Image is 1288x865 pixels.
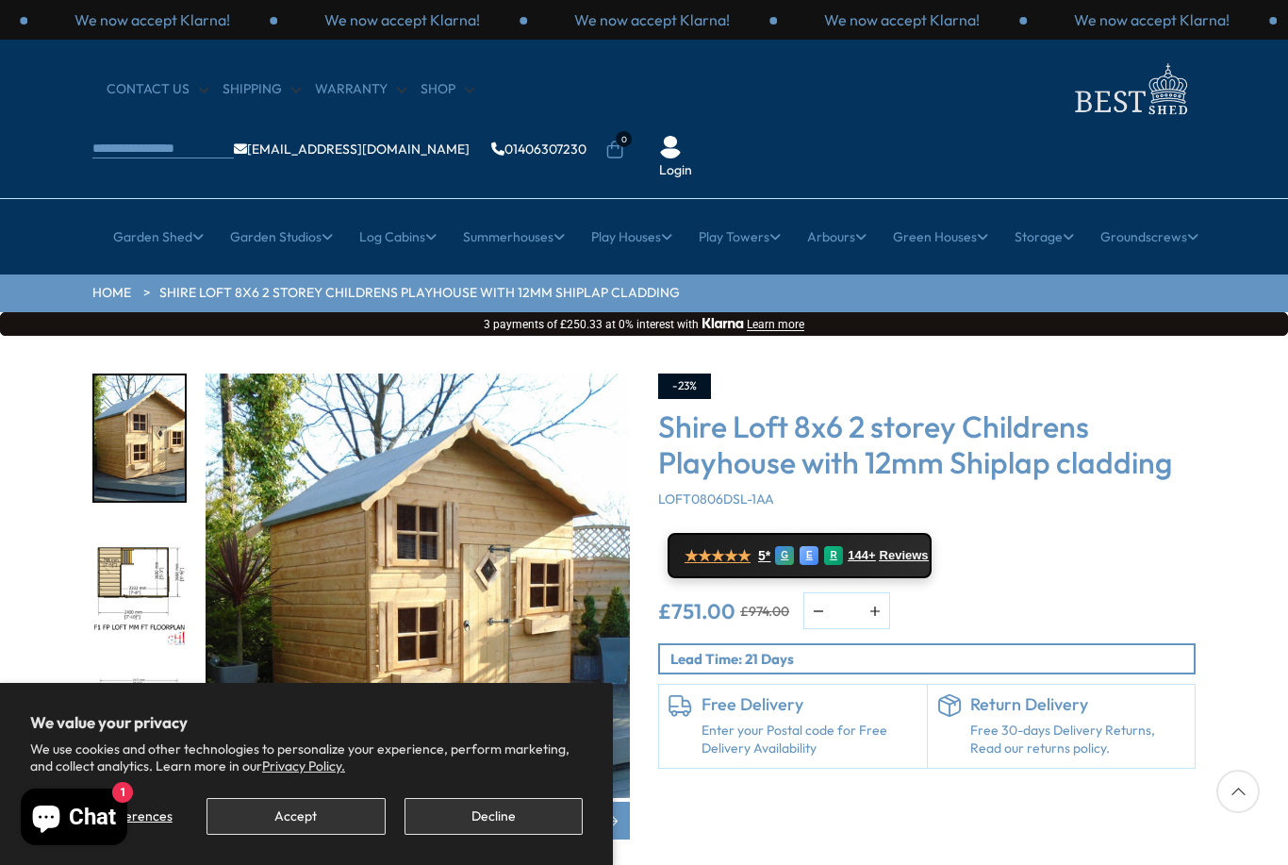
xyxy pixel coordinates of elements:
[658,408,1196,481] h3: Shire Loft 8x6 2 storey Childrens Playhouse with 12mm Shiplap cladding
[685,547,751,565] span: ★★★★★
[893,213,988,260] a: Green Houses
[30,713,583,732] h2: We value your privacy
[616,131,632,147] span: 0
[262,757,345,774] a: Privacy Policy.
[206,374,630,840] div: 1 / 11
[359,213,437,260] a: Log Cabins
[699,213,781,260] a: Play Towers
[277,9,527,30] div: 1 / 3
[30,740,583,774] p: We use cookies and other technologies to personalize your experience, perform marketing, and coll...
[324,9,480,30] p: We now accept Klarna!
[658,601,735,622] ins: £751.00
[1027,9,1277,30] div: 1 / 3
[658,491,774,507] span: LOFT0806DSL-1AA
[107,80,208,99] a: CONTACT US
[775,546,794,565] div: G
[970,694,1186,715] h6: Return Delivery
[92,374,187,503] div: 1 / 11
[463,213,565,260] a: Summerhouses
[315,80,406,99] a: Warranty
[206,798,385,835] button: Accept
[94,375,185,501] img: Loftplayhouse_1576fe48-f8f7-418f-8cc8-d4d72ac2f997_200x200.jpg
[491,142,586,156] a: 01406307230
[824,546,843,565] div: R
[234,142,470,156] a: [EMAIL_ADDRESS][DOMAIN_NAME]
[92,522,187,651] div: 2 / 11
[880,548,929,563] span: Reviews
[740,605,789,618] del: £974.00
[591,213,672,260] a: Play Houses
[970,722,1186,758] p: Free 30-days Delivery Returns, Read our returns policy.
[421,80,474,99] a: Shop
[1074,9,1230,30] p: We now accept Klarna!
[702,694,917,715] h6: Free Delivery
[230,213,333,260] a: Garden Studios
[92,284,131,303] a: HOME
[807,213,867,260] a: Arbours
[159,284,680,303] a: Shire Loft 8x6 2 storey Childrens Playhouse with 12mm Shiplap cladding
[27,9,277,30] div: 3 / 3
[527,9,777,30] div: 2 / 3
[658,374,711,399] div: -23%
[670,649,1194,669] p: Lead Time: 21 Days
[15,789,133,850] inbox-online-store-chat: Shopify online store chat
[206,374,630,798] img: Shire Loft 8x6 2 storey Childrens Playhouse with 12mm Shiplap cladding - Best Shed
[848,548,875,563] span: 144+
[1064,58,1196,120] img: logo
[824,9,980,30] p: We now accept Klarna!
[659,136,682,158] img: User Icon
[605,141,624,159] a: 0
[800,546,818,565] div: E
[113,213,204,260] a: Garden Shed
[574,9,730,30] p: We now accept Klarna!
[702,722,917,758] a: Enter your Postal code for Free Delivery Availability
[668,533,932,578] a: ★★★★★ 5* G E R 144+ Reviews
[223,80,301,99] a: Shipping
[74,9,230,30] p: We now accept Klarna!
[94,671,185,796] img: LOFTFPBUILDINGASSEMBLYDRAWINGMMFTFRONT_aec86699-4162-49cc-96e2-b0a0a0b96f6a_200x200.jpg
[777,9,1027,30] div: 3 / 3
[659,161,692,180] a: Login
[1015,213,1074,260] a: Storage
[1100,213,1198,260] a: Groundscrews
[94,524,185,649] img: LOFTFPBUILDINGASSEMBLYDRAWINGFLOORPLANMMFT_256b244f-8818-4be4-beeb-9dff5f9dc2ea_200x200.jpg
[405,798,583,835] button: Decline
[92,669,187,798] div: 3 / 11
